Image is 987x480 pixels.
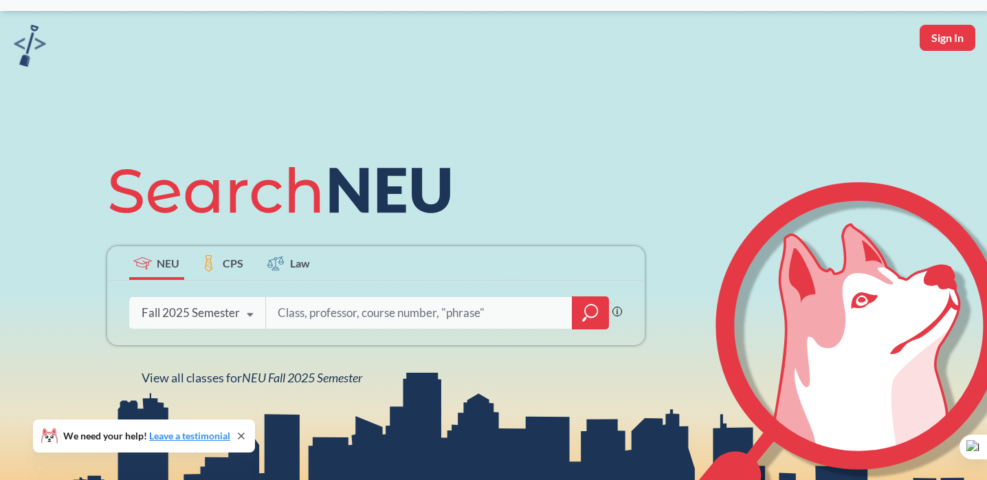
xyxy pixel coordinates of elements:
[63,431,230,441] span: We need your help!
[572,296,609,329] div: magnifying glass
[242,370,362,385] span: NEU Fall 2025 Semester
[14,25,46,71] a: sandbox logo
[14,25,46,67] img: sandbox logo
[223,255,243,271] span: CPS
[142,305,240,320] div: Fall 2025 Semester
[276,298,562,327] input: Class, professor, course number, "phrase"
[920,25,975,51] button: Sign In
[149,430,230,441] a: Leave a testimonial
[582,303,599,323] svg: magnifying glass
[290,255,310,271] span: Law
[157,255,179,271] span: NEU
[142,370,362,385] span: View all classes for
